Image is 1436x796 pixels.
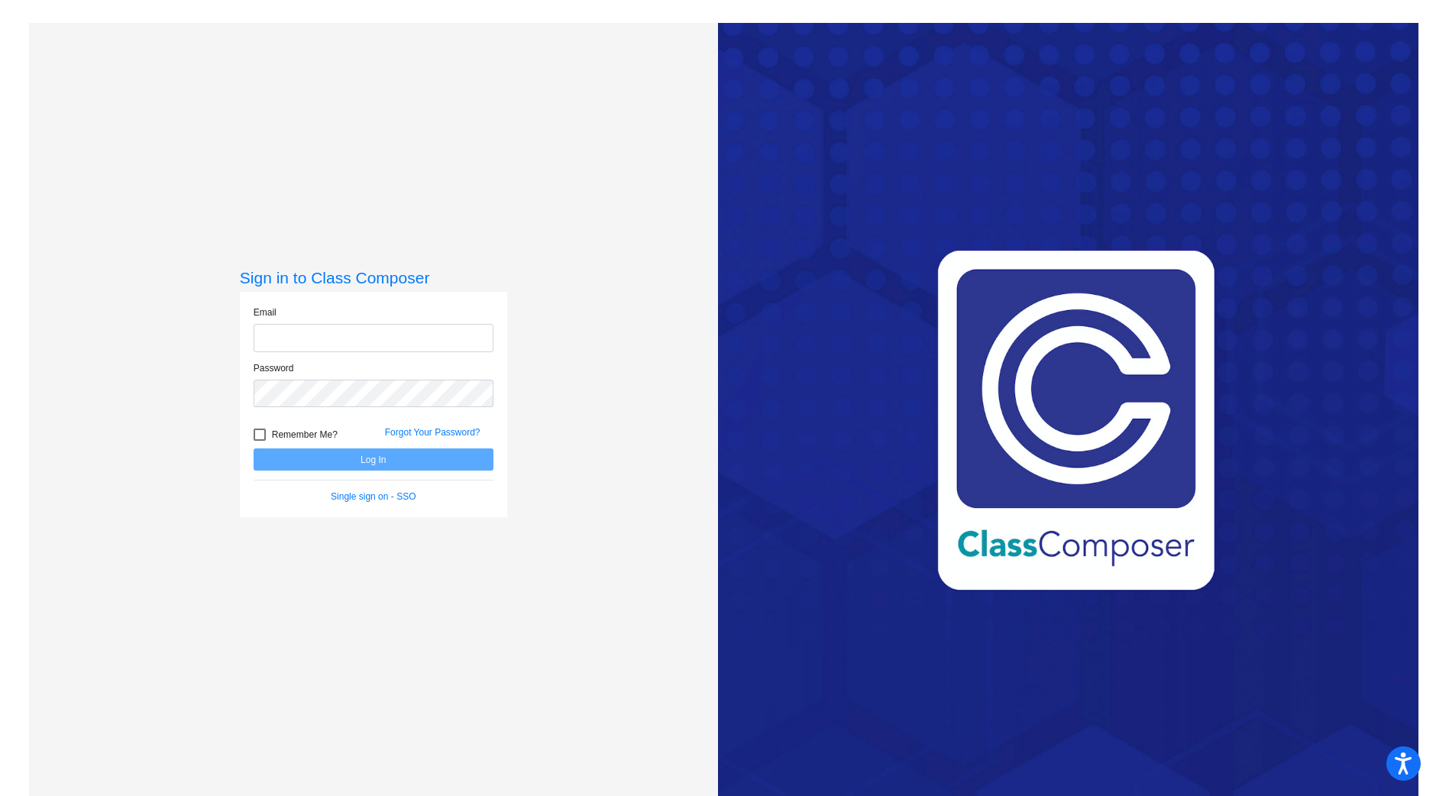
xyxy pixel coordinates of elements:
button: Log In [254,448,493,471]
label: Password [254,361,294,375]
a: Forgot Your Password? [385,427,480,438]
label: Email [254,306,277,319]
h3: Sign in to Class Composer [240,268,507,287]
a: Single sign on - SSO [331,491,416,502]
span: Remember Me? [272,426,338,444]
